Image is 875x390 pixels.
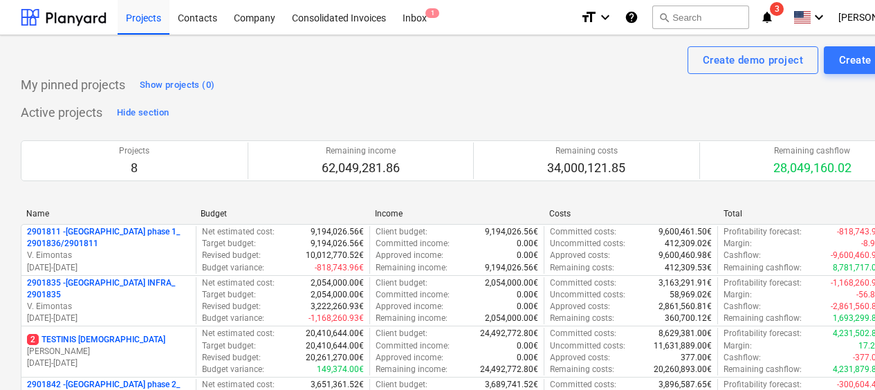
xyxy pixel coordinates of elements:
[550,301,610,313] p: Approved costs :
[26,209,190,219] div: Name
[724,328,802,340] p: Profitability forecast :
[306,340,364,352] p: 20,410,644.00€
[136,74,218,96] button: Show projects (0)
[311,277,364,289] p: 2,054,000.00€
[27,357,190,369] p: [DATE] - [DATE]
[117,105,169,121] div: Hide section
[202,328,275,340] p: Net estimated cost :
[597,9,614,26] i: keyboard_arrow_down
[724,313,802,324] p: Remaining cashflow :
[550,328,616,340] p: Committed costs :
[517,340,538,352] p: 0.00€
[485,262,538,274] p: 9,194,026.56€
[658,226,712,238] p: 9,600,461.50€
[376,352,443,364] p: Approved income :
[311,238,364,250] p: 9,194,026.56€
[27,277,190,301] p: 2901835 - [GEOGRAPHIC_DATA] INFRA_ 2901835
[724,238,752,250] p: Margin :
[670,289,712,301] p: 58,969.02€
[724,289,752,301] p: Margin :
[485,277,538,289] p: 2,054,000.00€
[550,250,610,261] p: Approved costs :
[517,238,538,250] p: 0.00€
[202,352,261,364] p: Revised budget :
[811,9,827,26] i: keyboard_arrow_down
[119,160,149,176] p: 8
[27,262,190,274] p: [DATE] - [DATE]
[311,226,364,238] p: 9,194,026.56€
[658,250,712,261] p: 9,600,460.98€
[724,250,761,261] p: Cashflow :
[654,364,712,375] p: 20,260,893.00€
[625,9,638,26] i: Knowledge base
[306,250,364,261] p: 10,012,770.52€
[376,238,450,250] p: Committed income :
[322,160,400,176] p: 62,049,281.86
[376,364,448,375] p: Remaining income :
[202,340,256,352] p: Target budget :
[485,226,538,238] p: 9,194,026.56€
[550,262,614,274] p: Remaining costs :
[724,364,802,375] p: Remaining cashflow :
[311,301,364,313] p: 3,222,260.93€
[658,277,712,289] p: 3,163,291.91€
[550,340,625,352] p: Uncommitted costs :
[27,334,39,345] span: 2
[550,289,625,301] p: Uncommitted costs :
[547,160,625,176] p: 34,000,121.85
[376,340,450,352] p: Committed income :
[550,226,616,238] p: Committed costs :
[113,102,172,124] button: Hide section
[315,262,364,274] p: -818,743.96€
[308,313,364,324] p: -1,168,260.93€
[376,277,427,289] p: Client budget :
[547,145,625,157] p: Remaining costs
[773,145,851,157] p: Remaining cashflow
[724,262,802,274] p: Remaining cashflow :
[21,104,102,121] p: Active projects
[425,8,439,18] span: 1
[317,364,364,375] p: 149,374.00€
[658,328,712,340] p: 8,629,381.00€
[724,301,761,313] p: Cashflow :
[480,328,538,340] p: 24,492,772.80€
[27,301,190,313] p: V. Eimontas
[770,2,784,16] span: 3
[665,313,712,324] p: 360,700.12€
[201,209,364,219] div: Budget
[202,277,275,289] p: Net estimated cost :
[658,301,712,313] p: 2,861,560.81€
[27,277,190,325] div: 2901835 -[GEOGRAPHIC_DATA] INFRA_ 2901835V. Eimontas[DATE]-[DATE]
[580,9,597,26] i: format_size
[202,289,256,301] p: Target budget :
[724,226,802,238] p: Profitability forecast :
[773,160,851,176] p: 28,049,160.02
[376,328,427,340] p: Client budget :
[517,352,538,364] p: 0.00€
[306,352,364,364] p: 20,261,270.00€
[724,340,752,352] p: Margin :
[27,346,190,357] p: [PERSON_NAME]
[654,340,712,352] p: 11,631,889.00€
[517,250,538,261] p: 0.00€
[806,324,875,390] iframe: Chat Widget
[311,289,364,301] p: 2,054,000.00€
[550,364,614,375] p: Remaining costs :
[202,226,275,238] p: Net estimated cost :
[681,352,712,364] p: 377.00€
[202,250,261,261] p: Revised budget :
[27,226,190,274] div: 2901811 -[GEOGRAPHIC_DATA] phase 1_ 2901836/2901811V. Eimontas[DATE]-[DATE]
[27,250,190,261] p: V. Eimontas
[688,46,818,74] button: Create demo project
[652,6,749,29] button: Search
[322,145,400,157] p: Remaining income
[27,313,190,324] p: [DATE] - [DATE]
[549,209,712,219] div: Costs
[202,364,264,375] p: Budget variance :
[550,277,616,289] p: Committed costs :
[306,328,364,340] p: 20,410,644.00€
[202,301,261,313] p: Revised budget :
[703,51,803,69] div: Create demo project
[376,226,427,238] p: Client budget :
